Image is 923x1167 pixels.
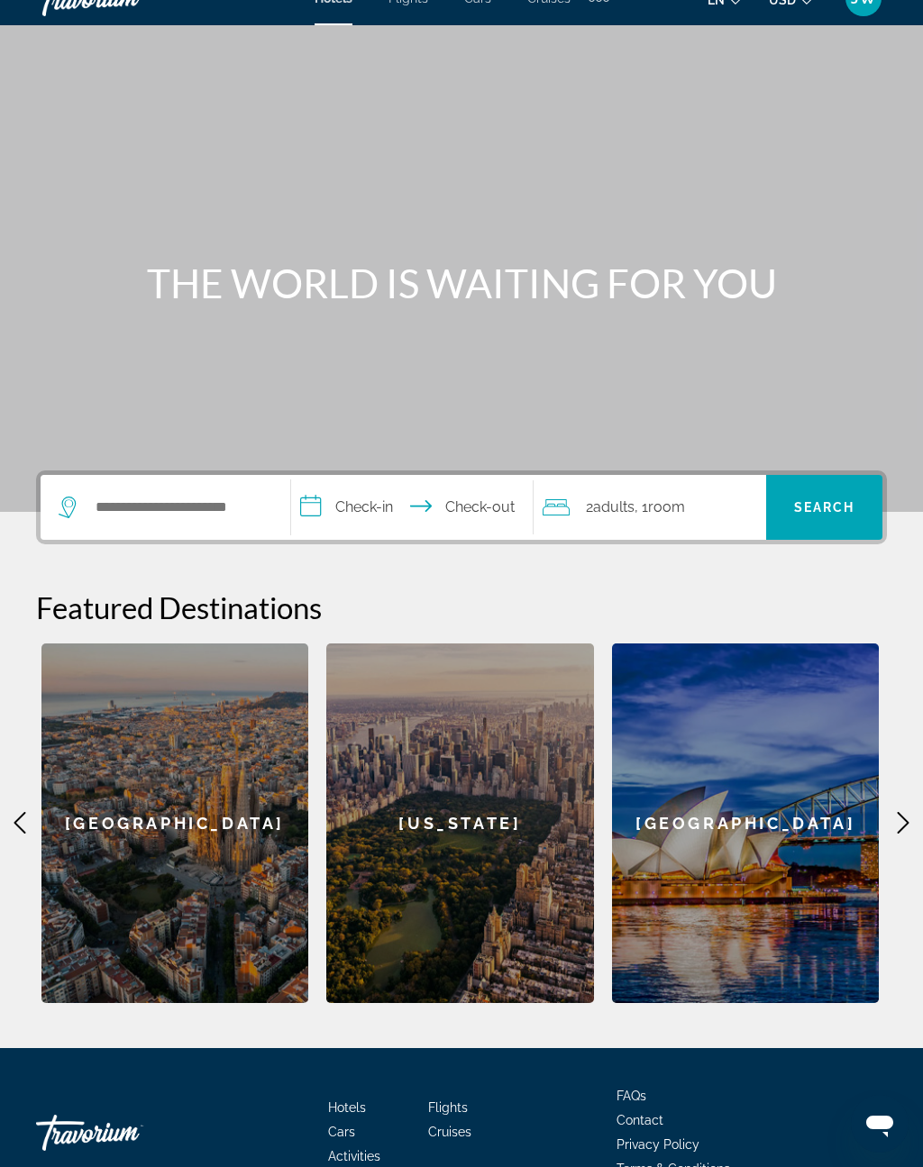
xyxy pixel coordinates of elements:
[612,643,880,1003] a: [GEOGRAPHIC_DATA]
[326,643,594,1003] a: [US_STATE]
[617,1089,646,1103] a: FAQs
[41,643,309,1003] a: [GEOGRAPHIC_DATA]
[766,475,882,540] button: Search
[291,475,533,540] button: Check in and out dates
[123,260,800,306] h1: THE WORLD IS WAITING FOR YOU
[428,1100,468,1115] a: Flights
[428,1125,471,1139] a: Cruises
[648,498,685,515] span: Room
[617,1137,699,1152] a: Privacy Policy
[794,500,855,515] span: Search
[328,1100,366,1115] a: Hotels
[328,1149,380,1163] a: Activities
[593,498,635,515] span: Adults
[586,495,635,520] span: 2
[635,495,685,520] span: , 1
[41,475,882,540] div: Search widget
[328,1125,355,1139] a: Cars
[36,1106,216,1160] a: Travorium
[534,475,766,540] button: Travelers: 2 adults, 0 children
[617,1113,663,1127] a: Contact
[36,589,887,625] h2: Featured Destinations
[851,1095,909,1153] iframe: Button to launch messaging window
